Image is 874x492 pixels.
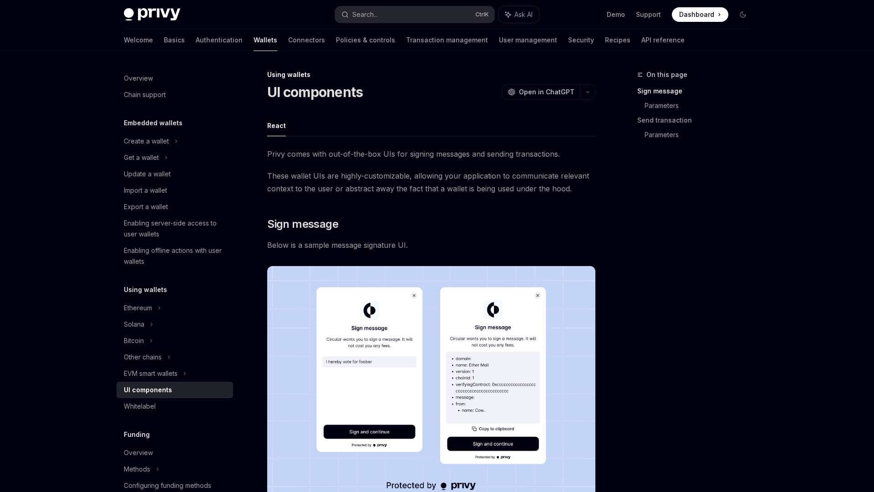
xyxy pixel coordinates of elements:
h1: UI components [267,84,363,100]
span: Ask AI [514,10,533,19]
div: Update a wallet [124,169,171,179]
div: Export a wallet [124,201,168,212]
button: Open in ChatGPT [502,84,580,100]
div: Solana [124,319,144,330]
a: Dashboard [672,7,728,22]
a: User management [499,29,557,51]
a: Policies & controls [336,29,395,51]
h5: Funding [124,429,150,440]
div: Chain support [124,89,166,100]
a: Security [568,29,594,51]
a: Overview [117,70,233,87]
a: Parameters [645,98,757,113]
div: Enabling offline actions with user wallets [124,245,228,267]
a: Send transaction [637,113,757,128]
a: Update a wallet [117,166,233,182]
a: Chain support [117,87,233,103]
a: Enabling server-side access to user wallets [117,215,233,242]
a: API reference [641,29,685,51]
a: UI components [117,382,233,398]
div: Configuring funding methods [124,480,211,491]
button: Search...CtrlK [335,6,494,23]
a: Demo [607,10,625,19]
a: Export a wallet [117,199,233,215]
a: Authentication [196,29,243,51]
div: Enabling server-side access to user wallets [124,218,228,240]
div: Using wallets [267,70,595,79]
button: React [267,115,286,136]
span: Below is a sample message signature UI. [267,239,595,251]
a: Basics [164,29,185,51]
a: Wallets [254,29,277,51]
span: On this page [646,69,687,80]
img: dark logo [124,8,180,21]
span: Dashboard [679,10,714,19]
a: Enabling offline actions with user wallets [117,242,233,270]
div: Bitcoin [124,335,144,346]
div: Create a wallet [124,136,169,147]
div: Get a wallet [124,152,159,163]
h5: Embedded wallets [124,118,183,128]
div: Search... [352,9,378,20]
a: Import a wallet [117,182,233,199]
div: Other chains [124,352,162,363]
div: UI components [124,384,172,395]
a: Sign message [637,84,757,98]
a: Recipes [605,29,630,51]
a: Welcome [124,29,153,51]
a: Parameters [645,128,757,142]
a: Connectors [288,29,325,51]
div: Whitelabel [124,401,156,412]
div: Overview [124,73,153,84]
span: Privy comes with out-of-the-box UIs for signing messages and sending transactions. [267,148,595,160]
div: Import a wallet [124,185,167,196]
a: Transaction management [406,29,488,51]
span: Sign message [267,217,338,231]
span: These wallet UIs are highly-customizable, allowing your application to communicate relevant conte... [267,169,595,195]
a: Whitelabel [117,398,233,415]
span: Open in ChatGPT [519,87,574,97]
div: Ethereum [124,302,152,313]
div: Methods [124,464,150,475]
a: Overview [117,445,233,461]
div: EVM smart wallets [124,368,178,379]
div: Overview [124,447,153,458]
button: Ask AI [499,6,539,23]
a: Support [636,10,661,19]
button: Toggle dark mode [736,7,750,22]
span: Ctrl K [475,11,489,18]
h5: Using wallets [124,284,167,295]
